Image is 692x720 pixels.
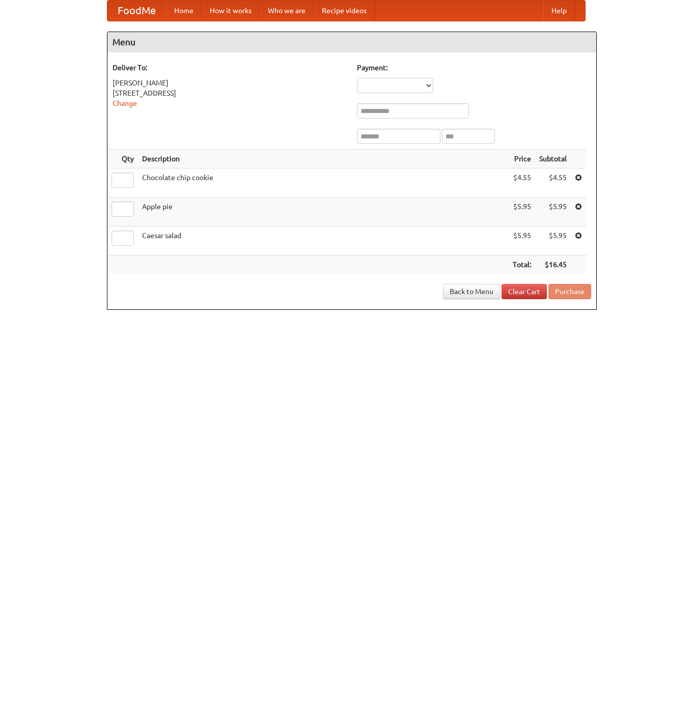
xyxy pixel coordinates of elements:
[535,226,571,255] td: $5.95
[509,226,535,255] td: $5.95
[138,150,509,168] th: Description
[138,197,509,226] td: Apple pie
[502,284,547,299] a: Clear Cart
[107,150,138,168] th: Qty
[443,284,500,299] a: Back to Menu
[113,78,347,88] div: [PERSON_NAME]
[107,1,166,21] a: FoodMe
[113,88,347,98] div: [STREET_ADDRESS]
[260,1,314,21] a: Who we are
[509,150,535,168] th: Price
[202,1,260,21] a: How it works
[548,284,591,299] button: Purchase
[543,1,575,21] a: Help
[138,168,509,197] td: Chocolate chip cookie
[357,63,591,73] h5: Payment:
[535,255,571,274] th: $16.45
[535,150,571,168] th: Subtotal
[107,32,596,52] h4: Menu
[314,1,375,21] a: Recipe videos
[535,197,571,226] td: $5.95
[166,1,202,21] a: Home
[509,255,535,274] th: Total:
[509,168,535,197] td: $4.55
[535,168,571,197] td: $4.55
[509,197,535,226] td: $5.95
[138,226,509,255] td: Caesar salad
[113,63,347,73] h5: Deliver To:
[113,99,137,107] a: Change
